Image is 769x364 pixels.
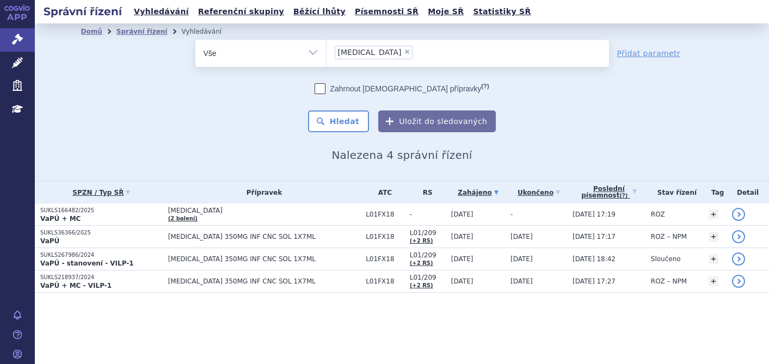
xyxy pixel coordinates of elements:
[645,181,703,203] th: Stav řízení
[573,211,616,218] span: [DATE] 17:19
[40,185,163,200] a: SPZN / Typ SŘ
[40,260,134,267] strong: VaPÚ - stanovení - VILP-1
[290,4,349,19] a: Běžící lhůty
[331,149,472,162] span: Nalezena 4 správní řízení
[35,4,131,19] h2: Správní řízení
[709,232,718,242] a: +
[510,211,513,218] span: -
[573,181,645,203] a: Poslednípísemnost(?)
[651,233,687,240] span: ROZ – NPM
[470,4,534,19] a: Statistiky SŘ
[510,255,533,263] span: [DATE]
[40,274,163,281] p: SUKLS218937/2024
[366,233,404,240] span: L01FX18
[709,209,718,219] a: +
[195,4,287,19] a: Referenční skupiny
[510,185,567,200] a: Ukončeno
[181,23,236,40] li: Vyhledávání
[451,211,473,218] span: [DATE]
[732,252,745,266] a: detail
[410,229,446,237] span: L01/209
[168,207,361,214] span: [MEDICAL_DATA]
[410,282,433,288] a: (+2 RS)
[416,45,422,59] input: [MEDICAL_DATA]
[410,238,433,244] a: (+2 RS)
[732,275,745,288] a: detail
[451,233,473,240] span: [DATE]
[315,83,489,94] label: Zahrnout [DEMOGRAPHIC_DATA] přípravky
[163,181,361,203] th: Přípravek
[116,28,168,35] a: Správní řízení
[732,230,745,243] a: detail
[338,48,402,56] span: [MEDICAL_DATA]
[366,211,404,218] span: L01FX18
[619,193,627,199] abbr: (?)
[410,251,446,259] span: L01/209
[81,28,102,35] a: Domů
[360,181,404,203] th: ATC
[709,276,718,286] a: +
[451,255,473,263] span: [DATE]
[651,211,665,218] span: ROZ
[131,4,192,19] a: Vyhledávání
[378,110,496,132] button: Uložit do sledovaných
[168,215,198,221] a: (2 balení)
[573,233,616,240] span: [DATE] 17:17
[703,181,727,203] th: Tag
[410,274,446,281] span: L01/209
[727,181,769,203] th: Detail
[617,48,681,59] a: Přidat parametr
[40,207,163,214] p: SUKLS166482/2025
[451,277,473,285] span: [DATE]
[451,185,505,200] a: Zahájeno
[573,277,616,285] span: [DATE] 17:27
[651,277,687,285] span: ROZ – NPM
[404,181,446,203] th: RS
[40,251,163,259] p: SUKLS267986/2024
[510,233,533,240] span: [DATE]
[168,233,361,240] span: [MEDICAL_DATA] 350MG INF CNC SOL 1X7ML
[425,4,467,19] a: Moje SŘ
[40,229,163,237] p: SUKLS36366/2025
[410,260,433,266] a: (+2 RS)
[573,255,616,263] span: [DATE] 18:42
[366,255,404,263] span: L01FX18
[352,4,422,19] a: Písemnosti SŘ
[651,255,681,263] span: Sloučeno
[732,208,745,221] a: detail
[366,277,404,285] span: L01FX18
[40,237,59,245] strong: VaPÚ
[308,110,370,132] button: Hledat
[168,277,361,285] span: [MEDICAL_DATA] 350MG INF CNC SOL 1X7ML
[40,282,112,289] strong: VaPÚ + MC - VILP-1
[481,83,489,90] abbr: (?)
[40,215,81,223] strong: VaPÚ + MC
[410,211,446,218] span: -
[168,255,361,263] span: [MEDICAL_DATA] 350MG INF CNC SOL 1X7ML
[510,277,533,285] span: [DATE]
[709,254,718,264] a: +
[404,48,410,55] span: ×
